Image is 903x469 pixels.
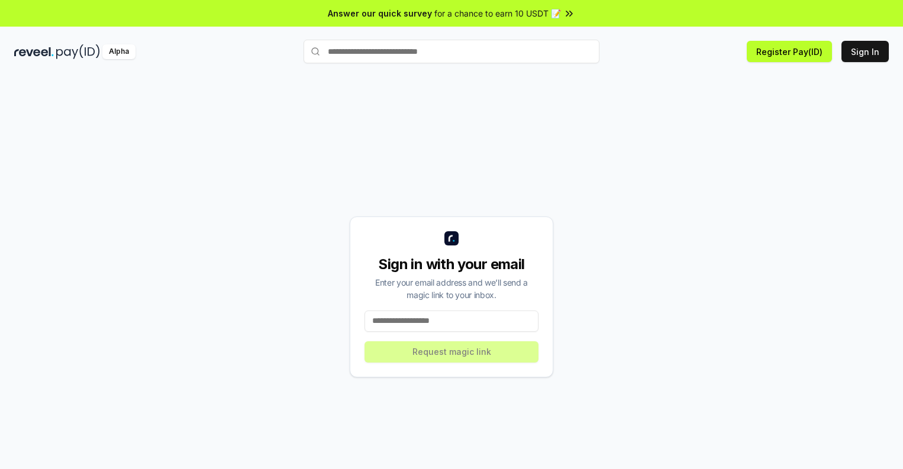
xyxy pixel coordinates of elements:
img: reveel_dark [14,44,54,59]
span: for a chance to earn 10 USDT 📝 [434,7,561,20]
img: logo_small [444,231,459,245]
button: Sign In [841,41,889,62]
div: Alpha [102,44,136,59]
button: Register Pay(ID) [747,41,832,62]
span: Answer our quick survey [328,7,432,20]
div: Enter your email address and we’ll send a magic link to your inbox. [365,276,538,301]
img: pay_id [56,44,100,59]
div: Sign in with your email [365,255,538,274]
